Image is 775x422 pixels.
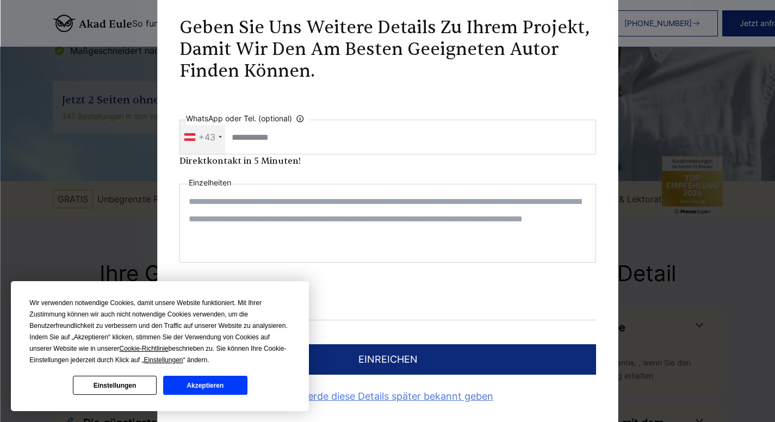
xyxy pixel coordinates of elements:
h2: Geben Sie uns weitere Details zu Ihrem Projekt, damit wir den am besten geeigneten Autor finden k... [179,17,596,82]
a: Ich werde diese Details später bekannt geben [179,388,596,405]
label: WhatsApp oder Tel. (optional) [186,112,309,125]
button: Einstellungen [73,376,157,395]
label: Einzelheiten [189,176,231,189]
div: Telephone country code [180,120,225,154]
label: Dateien auswählen [179,280,596,297]
button: Akzeptieren [163,376,247,395]
div: Direktkontakt in 5 Minuten! [179,154,596,167]
div: Cookie Consent Prompt [11,281,309,411]
button: einreichen [179,344,596,375]
span: Einstellungen [144,356,183,364]
div: +43 [199,128,215,146]
div: Wir verwenden notwendige Cookies, damit unsere Website funktioniert. Mit Ihrer Zustimmung können ... [29,297,290,366]
span: Cookie-Richtlinie [120,345,169,352]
